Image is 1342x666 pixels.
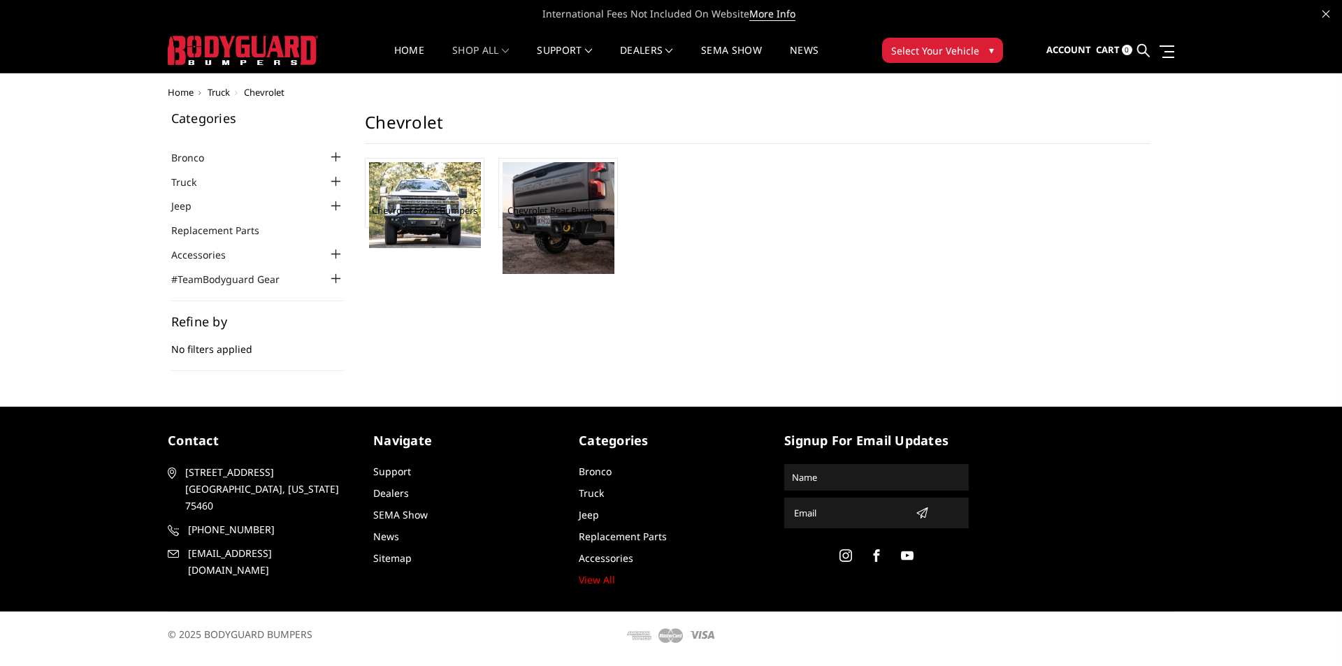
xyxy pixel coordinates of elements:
[168,628,312,641] span: © 2025 BODYGUARD BUMPERS
[168,545,352,579] a: [EMAIL_ADDRESS][DOMAIN_NAME]
[784,431,969,450] h5: signup for email updates
[749,7,795,21] a: More Info
[579,530,667,543] a: Replacement Parts
[579,573,615,586] a: View All
[579,508,599,521] a: Jeep
[373,530,399,543] a: News
[372,204,477,217] a: Chevrolet Front Bumpers
[989,43,994,57] span: ▾
[1046,31,1091,69] a: Account
[394,45,424,73] a: Home
[373,551,412,565] a: Sitemap
[365,112,1150,144] h1: Chevrolet
[168,86,194,99] a: Home
[244,86,284,99] span: Chevrolet
[373,486,409,500] a: Dealers
[171,150,222,165] a: Bronco
[579,431,763,450] h5: Categories
[171,315,345,371] div: No filters applied
[1096,31,1132,69] a: Cart 0
[891,43,979,58] span: Select Your Vehicle
[188,545,350,579] span: [EMAIL_ADDRESS][DOMAIN_NAME]
[188,521,350,538] span: [PHONE_NUMBER]
[790,45,818,73] a: News
[171,272,297,287] a: #TeamBodyguard Gear
[185,464,347,514] span: [STREET_ADDRESS] [GEOGRAPHIC_DATA], [US_STATE] 75460
[1046,43,1091,56] span: Account
[373,465,411,478] a: Support
[171,247,243,262] a: Accessories
[507,204,609,217] a: Chevrolet Rear Bumpers
[579,465,612,478] a: Bronco
[452,45,509,73] a: shop all
[788,502,910,524] input: Email
[168,36,318,65] img: BODYGUARD BUMPERS
[168,431,352,450] h5: contact
[373,431,558,450] h5: Navigate
[171,223,277,238] a: Replacement Parts
[701,45,762,73] a: SEMA Show
[786,466,967,488] input: Name
[168,521,352,538] a: [PHONE_NUMBER]
[579,551,633,565] a: Accessories
[537,45,592,73] a: Support
[579,486,604,500] a: Truck
[171,198,209,213] a: Jeep
[171,315,345,328] h5: Refine by
[882,38,1003,63] button: Select Your Vehicle
[171,175,214,189] a: Truck
[1096,43,1120,56] span: Cart
[620,45,673,73] a: Dealers
[373,508,428,521] a: SEMA Show
[171,112,345,124] h5: Categories
[1122,45,1132,55] span: 0
[208,86,230,99] a: Truck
